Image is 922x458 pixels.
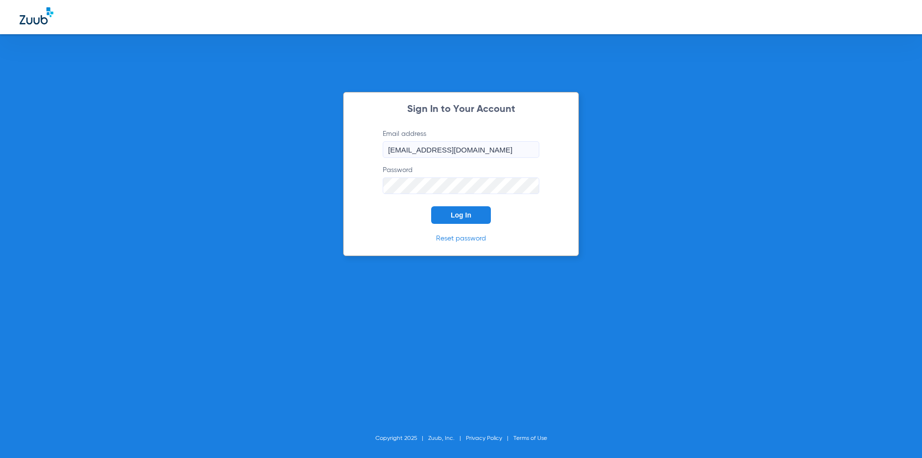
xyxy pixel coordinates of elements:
[383,165,539,194] label: Password
[383,129,539,158] label: Email address
[431,206,491,224] button: Log In
[466,436,502,441] a: Privacy Policy
[513,436,547,441] a: Terms of Use
[451,211,471,219] span: Log In
[20,7,53,24] img: Zuub Logo
[368,105,554,114] h2: Sign In to Your Account
[375,434,428,443] li: Copyright 2025
[428,434,466,443] li: Zuub, Inc.
[436,235,486,242] a: Reset password
[383,141,539,158] input: Email address
[383,177,539,194] input: Password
